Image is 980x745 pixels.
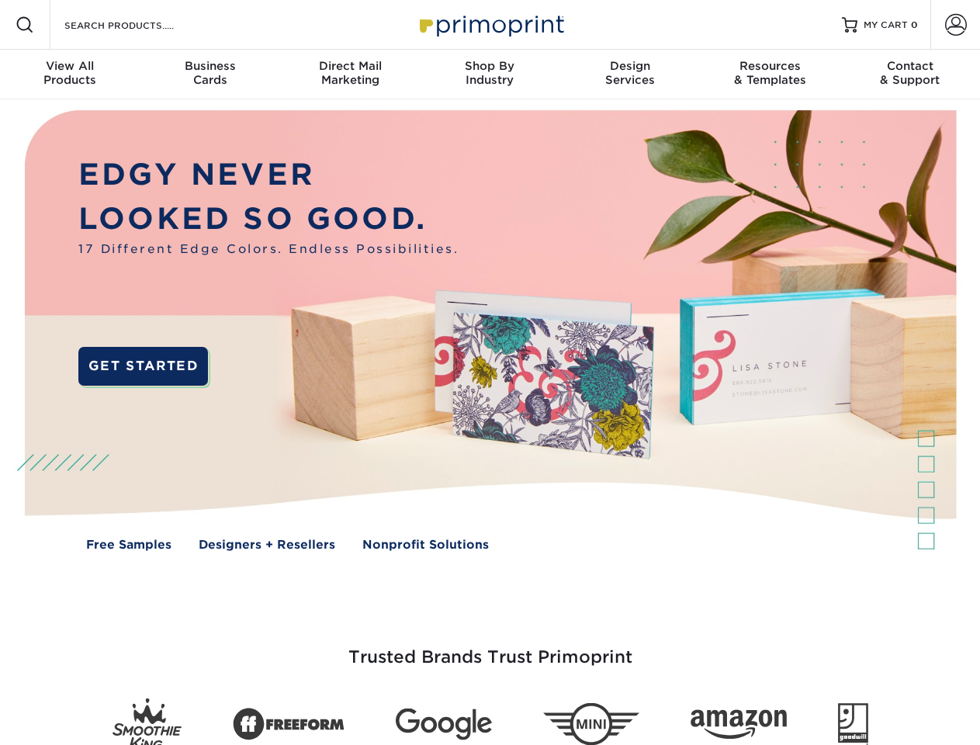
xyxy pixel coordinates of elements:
div: & Templates [700,59,840,87]
a: Designers + Resellers [199,536,335,554]
span: 0 [911,19,918,30]
img: Google [396,709,492,740]
span: Business [140,59,279,73]
a: Free Samples [86,536,171,554]
span: Contact [840,59,980,73]
div: Services [560,59,700,87]
input: SEARCH PRODUCTS..... [63,16,214,34]
div: Industry [420,59,559,87]
a: DesignServices [560,50,700,99]
img: Goodwill [838,703,868,745]
p: LOOKED SO GOOD. [78,197,459,241]
div: & Support [840,59,980,87]
span: Shop By [420,59,559,73]
span: MY CART [864,19,908,32]
a: Nonprofit Solutions [362,536,489,554]
div: Cards [140,59,279,87]
div: Marketing [280,59,420,87]
a: Contact& Support [840,50,980,99]
h3: Trusted Brands Trust Primoprint [36,610,944,686]
img: Primoprint [413,8,568,41]
a: Resources& Templates [700,50,840,99]
img: Amazon [691,710,787,740]
span: Direct Mail [280,59,420,73]
span: Design [560,59,700,73]
a: BusinessCards [140,50,279,99]
a: Shop ByIndustry [420,50,559,99]
span: Resources [700,59,840,73]
span: 17 Different Edge Colors. Endless Possibilities. [78,241,459,258]
p: EDGY NEVER [78,153,459,197]
a: GET STARTED [78,347,208,386]
a: Direct MailMarketing [280,50,420,99]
